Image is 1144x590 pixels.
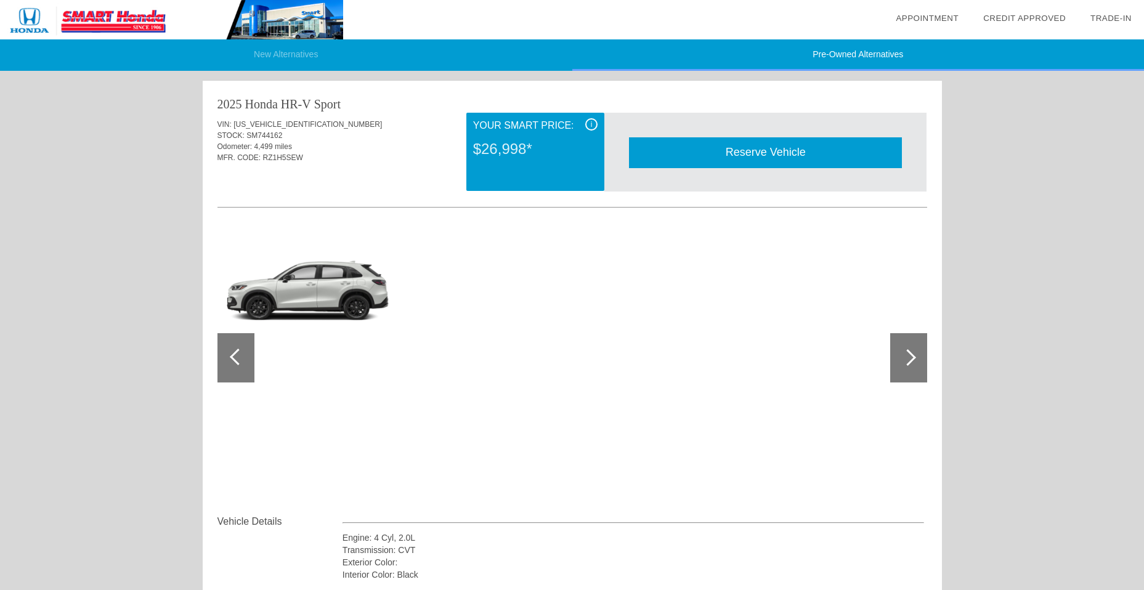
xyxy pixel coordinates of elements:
span: MFR. CODE: [217,153,261,162]
div: Vehicle Details [217,514,343,529]
span: SM744162 [246,131,282,140]
a: Credit Approved [983,14,1066,23]
a: Appointment [896,14,959,23]
div: Engine: 4 Cyl, 2.0L [343,531,925,544]
a: Trade-In [1090,14,1132,23]
span: Odometer: [217,142,253,151]
div: Transmission: CVT [343,544,925,556]
div: Interior Color: Black [343,568,925,581]
div: Your Smart Price: [473,118,598,133]
span: STOCK: [217,131,245,140]
span: RZ1H5SEW [263,153,303,162]
div: $26,998* [473,133,598,165]
span: [US_VEHICLE_IDENTIFICATION_NUMBER] [233,120,382,129]
div: 2025 Honda HR-V [217,95,311,113]
span: 4,499 miles [254,142,292,151]
div: i [585,118,598,131]
div: Sport [314,95,341,113]
div: Reserve Vehicle [629,137,902,168]
div: Exterior Color: [343,556,925,568]
img: honda_25hrvsport_platinumwhitepearl [223,227,392,354]
div: Quoted on [DATE] 4:45:15 PM [217,171,927,190]
span: VIN: [217,120,232,129]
